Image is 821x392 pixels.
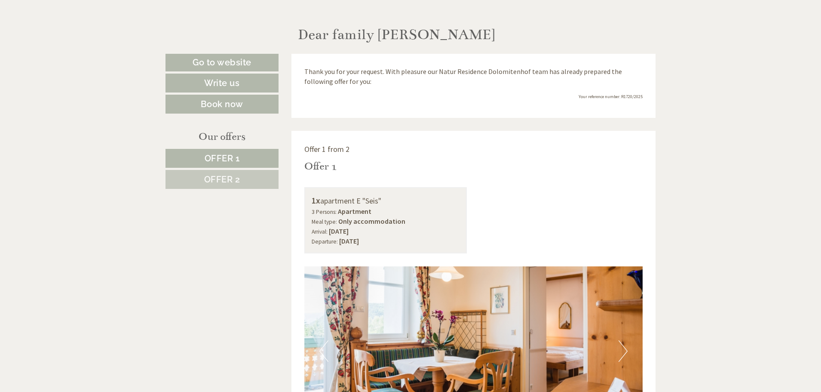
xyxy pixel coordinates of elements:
b: 1x [312,195,320,206]
small: 3 Persons: [312,208,337,216]
div: apartment E "Seis" [312,194,460,207]
span: Offer 1 from 2 [304,144,349,154]
button: Previous [319,340,328,362]
b: Only accommodation [338,217,405,225]
small: 14:23 [13,42,95,48]
p: Thank you for your request. With pleasure our Natur Residence Dolomitenhof team has already prepa... [304,67,643,86]
small: Arrival: [312,228,328,235]
div: [DATE] [154,6,185,21]
button: Send [290,223,339,242]
button: Next [619,340,628,362]
h1: Dear family [PERSON_NAME] [298,26,496,43]
small: Departure: [312,238,338,245]
a: Write us [165,74,279,93]
div: Offer 1 [304,158,337,174]
div: Hello, how can we help you? [6,23,99,49]
b: [DATE] [339,237,359,245]
span: Offer 2 [204,174,240,185]
small: Meal type: [312,218,337,225]
b: Apartment [338,207,371,216]
a: Book now [165,95,279,114]
div: Natur Residence [GEOGRAPHIC_DATA] [13,25,95,32]
b: [DATE] [329,227,349,235]
div: Our offers [165,129,279,145]
span: Your reference number: R1720/2025 [579,94,643,99]
span: Offer 1 [205,153,240,164]
a: Go to website [165,54,279,71]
